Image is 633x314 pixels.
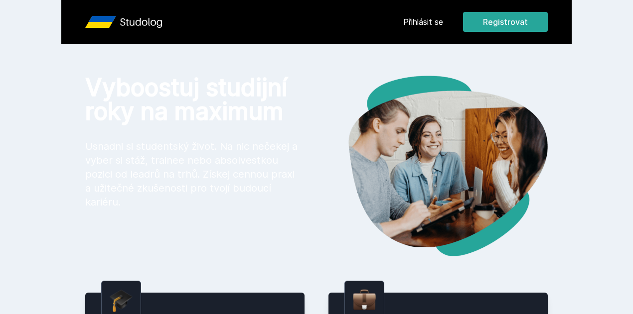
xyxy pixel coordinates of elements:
h1: Vyboostuj studijní roky na maximum [85,76,301,123]
img: briefcase.png [353,287,376,313]
img: graduation-cap.png [110,289,133,313]
button: Registrovat [463,12,548,32]
a: Přihlásit se [403,16,443,28]
p: Usnadni si studentský život. Na nic nečekej a vyber si stáž, trainee nebo absolvestkou pozici od ... [85,139,301,209]
img: hero.png [316,76,548,256]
